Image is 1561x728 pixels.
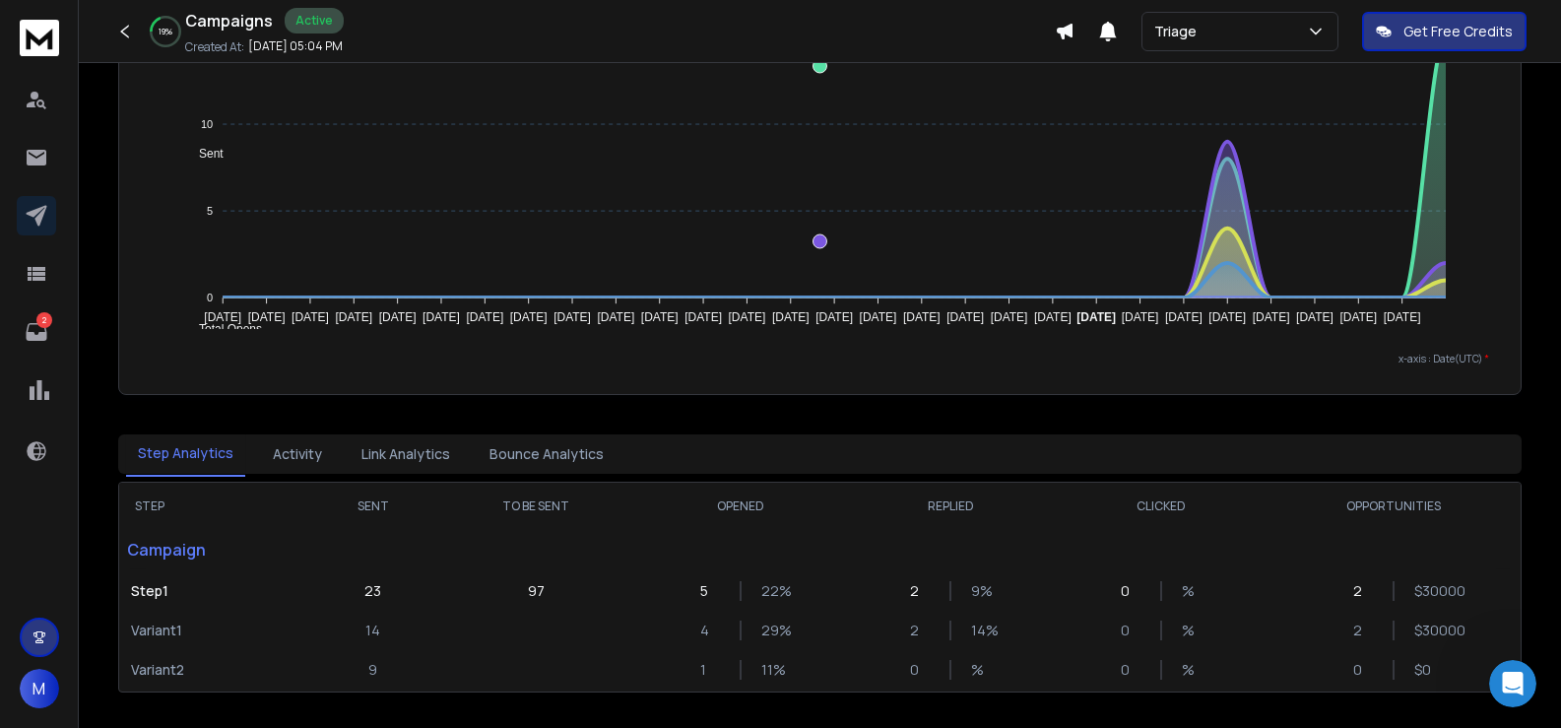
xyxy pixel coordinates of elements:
p: 9 [368,660,377,680]
tspan: [DATE] [1165,310,1203,324]
button: Activity [261,432,334,476]
tspan: [DATE] [1034,310,1072,324]
th: SENT [309,483,436,530]
tspan: [DATE] [729,310,766,324]
span: Sent [184,147,224,161]
p: Step 1 [131,581,297,601]
li: It , ensuring more of your emails reach the recipients’ inboxes instead of spam. [46,402,307,475]
button: Emoji picker [31,576,46,592]
p: 22 % [761,581,781,601]
p: 14 [365,621,380,640]
p: Variant 2 [131,660,297,680]
p: 0 [1121,660,1140,680]
tspan: [DATE] [1253,310,1290,324]
div: Hey [PERSON_NAME] changed the send date to end on 6/19. I unchecked "strict sending." Do you see ... [87,33,362,130]
p: % [1182,660,1202,680]
p: Triage [1154,22,1204,41]
p: $ 30000 [1414,581,1434,601]
tspan: 10 [201,118,213,130]
p: Get Free Credits [1403,22,1513,41]
span: Total Opens [184,322,262,336]
tspan: [DATE] [423,310,460,324]
p: 2 [36,312,52,328]
div: Hey [PERSON_NAME] changed the send date to end on 6/19. I unchecked "strict sending." Do you see ... [71,22,378,142]
iframe: Intercom live chat [1489,660,1536,707]
button: Get Free Credits [1362,12,1527,51]
p: Variant 1 [131,621,297,640]
button: Link Analytics [350,432,462,476]
tspan: [DATE] [641,310,679,324]
p: 2 [1353,581,1373,601]
p: Created At: [185,39,244,55]
b: improves overall deliverability [56,403,293,419]
tspan: [DATE] [292,310,329,324]
th: STEP [119,483,309,530]
tspan: [DATE] [1339,310,1377,324]
tspan: [DATE] [466,310,503,324]
tspan: 5 [207,205,213,217]
th: TO BE SENT [436,483,635,530]
div: Mike says… [16,22,378,158]
div: Active [285,8,344,33]
b: email rotation [32,248,272,284]
p: 29 % [761,621,781,640]
li: It allows the campaign to , since each account can send a limited number of emails per hour. [46,481,307,536]
div: Hi [PERSON_NAME],​It’s a good idea to add more email accounts for this campaign. Having multiple ... [16,158,323,615]
tspan: [DATE] [597,310,634,324]
p: 23 [364,581,381,601]
p: 1 [700,660,720,680]
button: go back [13,8,50,45]
div: Hi [PERSON_NAME], ​ [32,169,307,208]
p: 2 [910,621,930,640]
tspan: [DATE] [860,310,897,324]
div: Close [346,8,381,43]
tspan: [DATE] [510,310,548,324]
li: It by providers like Gmail or Outlook. [46,324,307,397]
th: OPENED [635,483,846,530]
button: Start recording [125,576,141,592]
th: OPPORTUNITIES [1267,483,1521,530]
button: Gif picker [62,576,78,592]
p: % [1182,581,1202,601]
th: REPLIED [846,483,1057,530]
p: [DATE] 05:04 PM [248,38,343,54]
tspan: [DATE] [684,310,722,324]
p: 11 % [761,660,781,680]
p: 14 % [971,621,991,640]
img: logo [20,20,59,56]
h1: Campaigns [185,9,273,33]
tspan: [DATE] [946,310,984,324]
p: 5 [700,581,720,601]
p: $ 0 [1414,660,1434,680]
th: CLICKED [1056,483,1267,530]
p: % [971,660,991,680]
p: 0 [1121,621,1140,640]
tspan: [DATE] [1122,310,1159,324]
tspan: [DATE] [1208,310,1246,324]
p: 2 [1353,621,1373,640]
button: Bounce Analytics [478,432,616,476]
textarea: Message… [17,535,377,568]
p: 97 [528,581,545,601]
tspan: [DATE] [335,310,372,324]
p: 9 % [971,581,991,601]
h1: Box [96,19,124,33]
tspan: 0 [207,292,213,303]
button: Step Analytics [126,431,245,477]
b: reduces the risk of any single email account being flagged or throttled [46,325,288,377]
tspan: [DATE] [553,310,591,324]
div: This is important because: [32,304,307,324]
tspan: [DATE] [248,310,286,324]
tspan: [DATE] [772,310,810,324]
p: $ 30000 [1414,621,1434,640]
p: 4 [700,621,720,640]
button: M [20,669,59,708]
img: Profile image for Box [56,11,88,42]
a: 2 [17,312,56,352]
button: Home [308,8,346,45]
tspan: [DATE] [991,310,1028,324]
p: Campaign [119,530,309,569]
div: Raj says… [16,158,378,630]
